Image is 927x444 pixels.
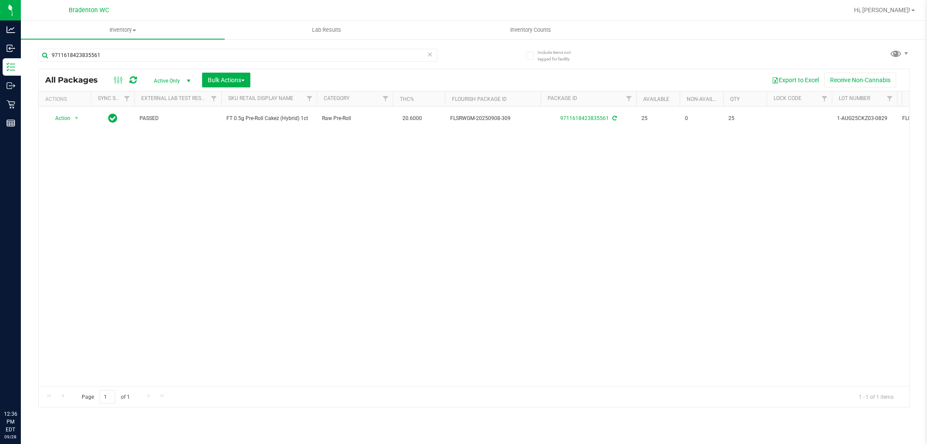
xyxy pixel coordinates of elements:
[400,96,414,102] a: THC%
[7,81,15,90] inline-svg: Outbound
[140,114,216,123] span: PASSED
[450,114,535,123] span: FLSRWGM-20250908-309
[837,114,892,123] span: 1-AUG25CKZ03-0829
[45,96,87,102] div: Actions
[817,91,832,106] a: Filter
[300,26,353,34] span: Lab Results
[398,112,426,125] span: 20.6000
[685,114,718,123] span: 0
[611,115,617,121] span: Sync from Compliance System
[883,91,897,106] a: Filter
[225,21,429,39] a: Lab Results
[74,390,137,404] span: Page of 1
[560,115,609,121] a: 9711618423835561
[379,91,393,106] a: Filter
[7,44,15,53] inline-svg: Inbound
[4,410,17,434] p: 12:36 PM EDT
[766,73,824,87] button: Export to Excel
[852,390,900,403] span: 1 - 1 of 1 items
[548,95,577,101] a: Package ID
[854,7,910,13] span: Hi, [PERSON_NAME]!
[7,100,15,109] inline-svg: Retail
[643,96,669,102] a: Available
[728,114,761,123] span: 25
[687,96,725,102] a: Non-Available
[322,114,388,123] span: Raw Pre-Roll
[207,91,221,106] a: Filter
[324,95,349,101] a: Category
[7,119,15,127] inline-svg: Reports
[141,95,209,101] a: External Lab Test Result
[21,26,225,34] span: Inventory
[427,49,433,60] span: Clear
[7,63,15,71] inline-svg: Inventory
[47,112,71,124] span: Action
[824,73,896,87] button: Receive Non-Cannabis
[120,91,134,106] a: Filter
[839,95,870,101] a: Lot Number
[100,390,115,404] input: 1
[98,95,131,101] a: Sync Status
[71,112,82,124] span: select
[38,49,437,62] input: Search Package ID, Item Name, SKU, Lot or Part Number...
[9,374,35,401] iframe: Resource center
[452,96,507,102] a: Flourish Package ID
[202,73,250,87] button: Bulk Actions
[641,114,674,123] span: 25
[7,25,15,34] inline-svg: Analytics
[302,91,317,106] a: Filter
[498,26,563,34] span: Inventory Counts
[108,112,117,124] span: In Sync
[538,49,581,62] span: Include items not tagged for facility
[208,77,245,83] span: Bulk Actions
[228,95,293,101] a: Sku Retail Display Name
[226,114,312,123] span: FT 0.5g Pre-Roll Cakez (Hybrid) 1ct
[45,75,106,85] span: All Packages
[4,434,17,440] p: 09/28
[69,7,109,14] span: Bradenton WC
[622,91,636,106] a: Filter
[21,21,225,39] a: Inventory
[730,96,740,102] a: Qty
[429,21,632,39] a: Inventory Counts
[774,95,801,101] a: Lock Code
